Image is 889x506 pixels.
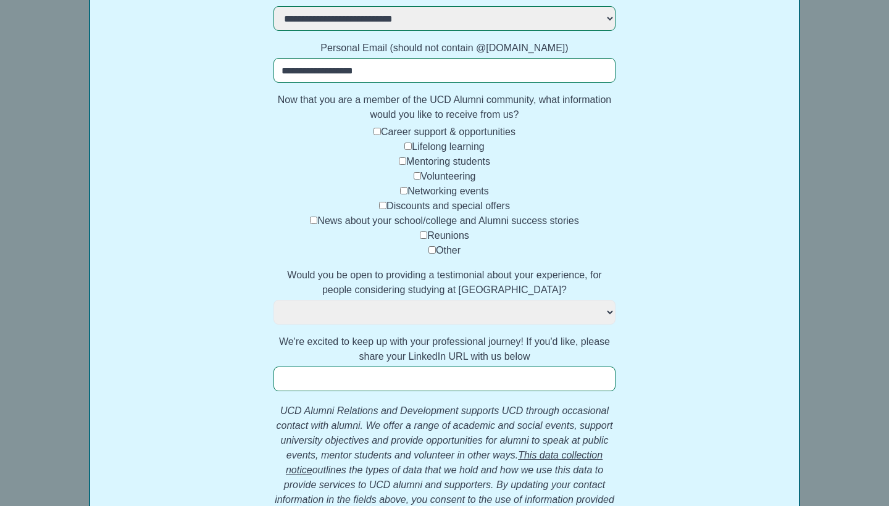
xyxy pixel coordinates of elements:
[406,156,490,167] label: Mentoring students
[381,126,515,137] label: Career support & opportunities
[317,215,578,226] label: News about your school/college and Alumni success stories
[273,334,616,364] label: We're excited to keep up with your professional journey! If you'd like, please share your LinkedI...
[407,186,489,196] label: Networking events
[427,230,469,241] label: Reunions
[273,93,616,122] label: Now that you are a member of the UCD Alumni community, what information would you like to receive...
[273,268,616,297] label: Would you be open to providing a testimonial about your experience, for people considering studyi...
[273,41,616,56] label: Personal Email (should not contain @[DOMAIN_NAME])
[412,141,484,152] label: Lifelong learning
[436,245,461,255] label: Other
[421,171,476,181] label: Volunteering
[386,201,510,211] label: Discounts and special offers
